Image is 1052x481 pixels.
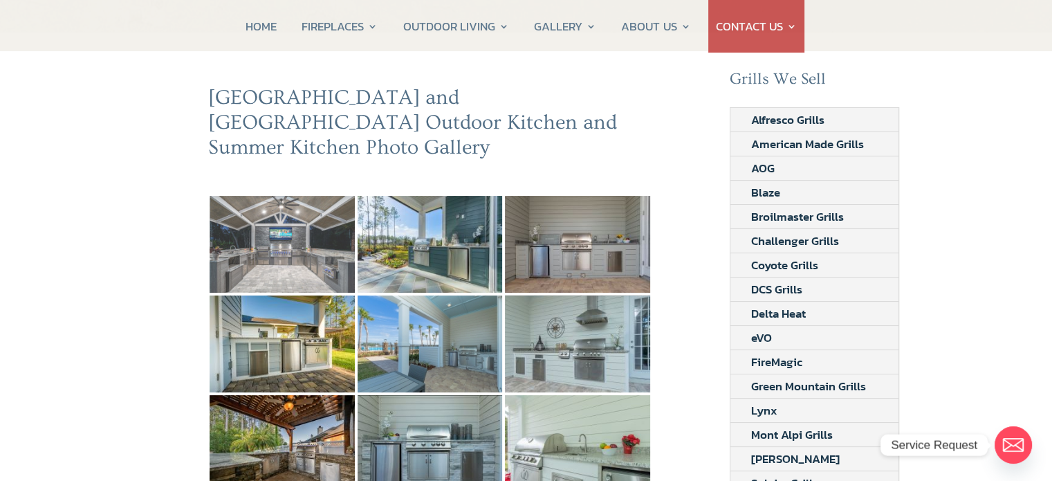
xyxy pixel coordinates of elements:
[730,70,900,96] h2: Grills We Sell
[208,85,652,167] h2: [GEOGRAPHIC_DATA] and [GEOGRAPHIC_DATA] Outdoor Kitchen and Summer Kitchen Photo Gallery
[505,296,650,392] img: 5
[730,181,801,204] a: Blaze
[730,423,853,446] a: Mont Alpi Grills
[995,426,1032,464] a: Email
[358,196,503,293] img: 1
[730,253,839,277] a: Coyote Grills
[730,399,798,422] a: Lynx
[730,302,827,325] a: Delta Heat
[210,196,355,293] img: 30
[730,132,885,156] a: American Made Grills
[730,278,823,301] a: DCS Grills
[730,108,845,131] a: Alfresco Grills
[730,350,823,374] a: FireMagic
[730,205,865,228] a: Broilmaster Grills
[210,296,355,392] img: 3
[730,374,887,398] a: Green Mountain Grills
[730,229,860,253] a: Challenger Grills
[730,156,795,180] a: AOG
[730,447,860,471] a: [PERSON_NAME]
[358,296,503,392] img: 4
[730,326,793,350] a: eVO
[505,196,650,293] img: 2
